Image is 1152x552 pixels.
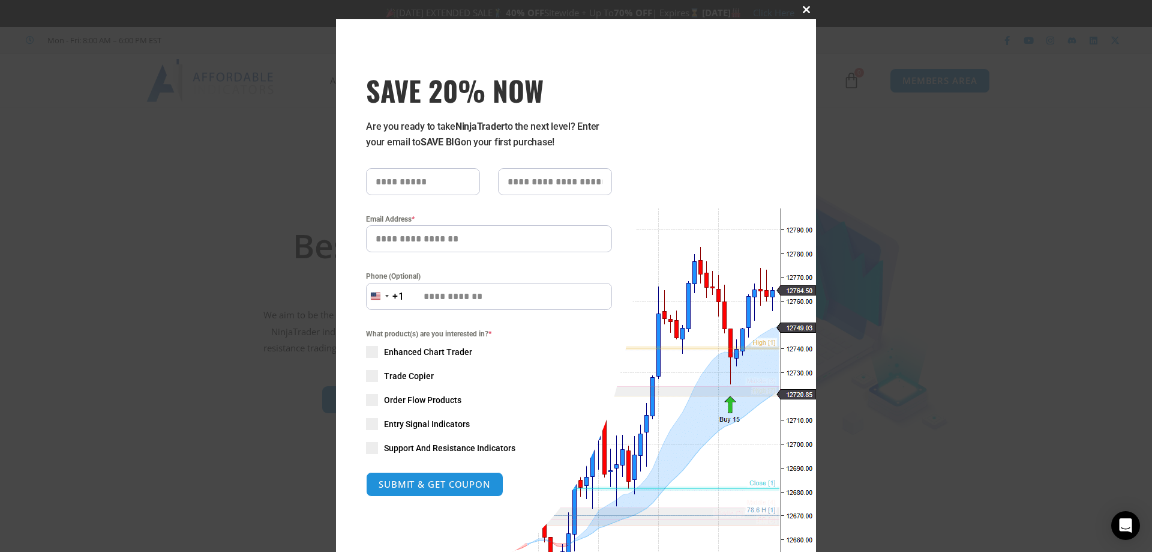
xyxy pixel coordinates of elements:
label: Email Address [366,213,612,225]
label: Trade Copier [366,370,612,382]
label: Entry Signal Indicators [366,418,612,430]
span: What product(s) are you interested in? [366,328,612,340]
strong: SAVE BIG [421,136,461,148]
span: Support And Resistance Indicators [384,442,515,454]
strong: NinjaTrader [455,121,505,132]
div: +1 [392,289,404,305]
label: Support And Resistance Indicators [366,442,612,454]
span: Trade Copier [384,370,434,382]
button: Selected country [366,283,404,310]
button: SUBMIT & GET COUPON [366,472,503,497]
label: Order Flow Products [366,394,612,406]
label: Phone (Optional) [366,270,612,282]
span: Enhanced Chart Trader [384,346,472,358]
span: SAVE 20% NOW [366,73,612,107]
div: Open Intercom Messenger [1111,511,1140,540]
span: Order Flow Products [384,394,461,406]
span: Entry Signal Indicators [384,418,470,430]
label: Enhanced Chart Trader [366,346,612,358]
p: Are you ready to take to the next level? Enter your email to on your first purchase! [366,119,612,150]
